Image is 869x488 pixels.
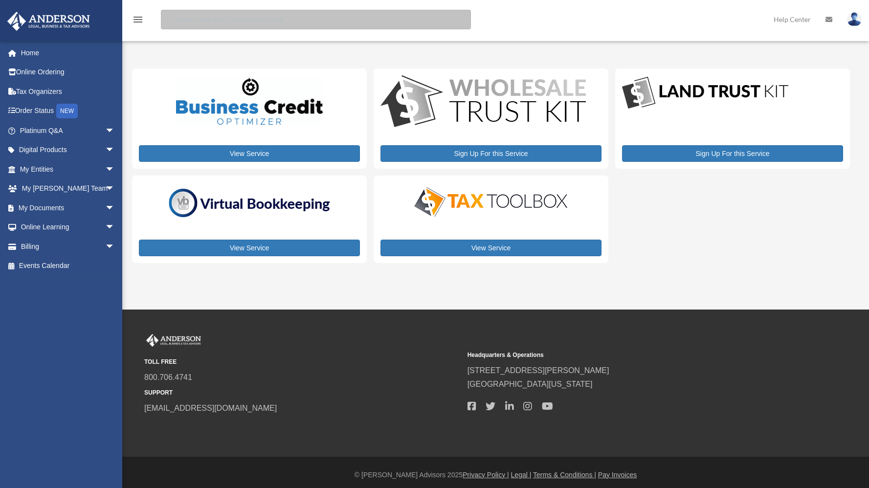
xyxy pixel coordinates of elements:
small: TOLL FREE [144,357,461,367]
span: arrow_drop_down [105,218,125,238]
a: My Entitiesarrow_drop_down [7,159,130,179]
img: User Pic [847,12,862,26]
a: Platinum Q&Aarrow_drop_down [7,121,130,140]
a: Events Calendar [7,256,130,276]
div: © [PERSON_NAME] Advisors 2025 [122,469,869,481]
span: arrow_drop_down [105,237,125,257]
span: arrow_drop_down [105,159,125,179]
a: Digital Productsarrow_drop_down [7,140,125,160]
a: View Service [380,240,602,256]
a: Home [7,43,130,63]
img: WS-Trust-Kit-lgo-1.jpg [380,75,586,130]
a: [STREET_ADDRESS][PERSON_NAME] [468,366,609,375]
a: Sign Up For this Service [622,145,843,162]
small: Headquarters & Operations [468,350,784,360]
a: Legal | [511,471,532,479]
img: LandTrust_lgo-1.jpg [622,75,788,111]
a: View Service [139,145,360,162]
div: NEW [56,104,78,118]
small: SUPPORT [144,388,461,398]
a: Order StatusNEW [7,101,130,121]
i: search [163,13,174,24]
span: arrow_drop_down [105,179,125,199]
a: Sign Up For this Service [380,145,602,162]
span: arrow_drop_down [105,121,125,141]
img: Anderson Advisors Platinum Portal [144,334,203,347]
span: arrow_drop_down [105,140,125,160]
img: Anderson Advisors Platinum Portal [4,12,93,31]
span: arrow_drop_down [105,198,125,218]
a: My [PERSON_NAME] Teamarrow_drop_down [7,179,130,199]
a: 800.706.4741 [144,373,192,381]
a: Privacy Policy | [463,471,509,479]
a: Online Ordering [7,63,130,82]
a: [EMAIL_ADDRESS][DOMAIN_NAME] [144,404,277,412]
a: Tax Organizers [7,82,130,101]
a: menu [132,17,144,25]
a: Online Learningarrow_drop_down [7,218,130,237]
a: Billingarrow_drop_down [7,237,130,256]
a: Terms & Conditions | [533,471,596,479]
i: menu [132,14,144,25]
a: My Documentsarrow_drop_down [7,198,130,218]
a: Pay Invoices [598,471,637,479]
a: View Service [139,240,360,256]
a: [GEOGRAPHIC_DATA][US_STATE] [468,380,593,388]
